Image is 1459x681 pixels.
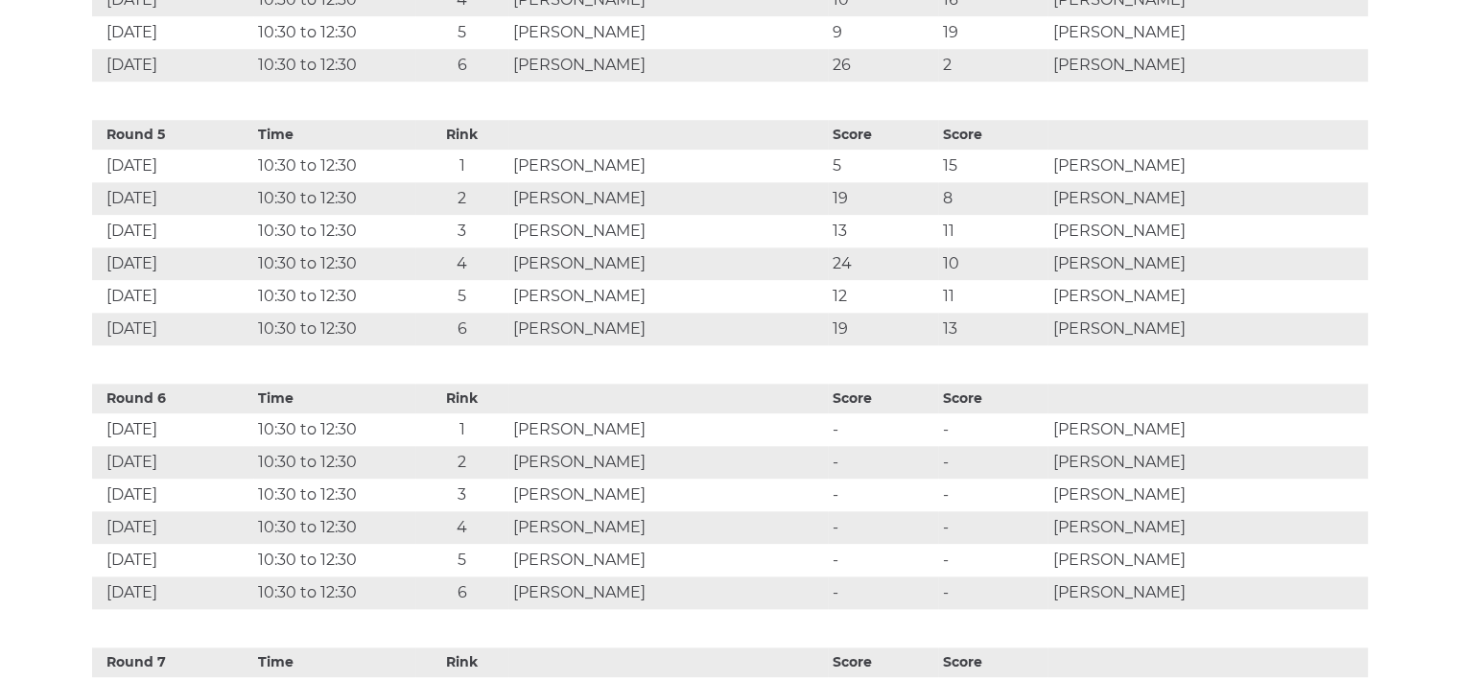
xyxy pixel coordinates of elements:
td: [PERSON_NAME] [1047,16,1367,49]
td: - [938,413,1048,446]
td: [DATE] [92,544,254,576]
td: [PERSON_NAME] [1047,247,1367,280]
td: [PERSON_NAME] [508,413,828,446]
td: - [938,479,1048,511]
td: 10:30 to 12:30 [253,16,415,49]
td: 2 [938,49,1048,82]
td: [PERSON_NAME] [1047,479,1367,511]
td: 15 [938,150,1048,182]
th: Round 5 [92,120,254,150]
th: Time [253,120,415,150]
th: Rink [415,384,508,413]
td: 10:30 to 12:30 [253,446,415,479]
td: 10 [938,247,1048,280]
td: 6 [415,313,508,345]
td: [PERSON_NAME] [508,576,828,609]
td: 3 [415,479,508,511]
td: [PERSON_NAME] [1047,313,1367,345]
td: [PERSON_NAME] [1047,150,1367,182]
td: - [938,511,1048,544]
td: [PERSON_NAME] [508,215,828,247]
td: 5 [828,150,938,182]
td: - [828,576,938,609]
td: [PERSON_NAME] [1047,446,1367,479]
td: [PERSON_NAME] [508,313,828,345]
th: Round 6 [92,384,254,413]
td: 12 [828,280,938,313]
th: Rink [415,647,508,677]
td: 2 [415,446,508,479]
td: [PERSON_NAME] [508,280,828,313]
td: [DATE] [92,446,254,479]
td: [PERSON_NAME] [1047,413,1367,446]
td: - [938,446,1048,479]
td: 10:30 to 12:30 [253,479,415,511]
td: 4 [415,247,508,280]
td: 24 [828,247,938,280]
td: - [828,479,938,511]
td: 19 [828,313,938,345]
th: Time [253,384,415,413]
td: [DATE] [92,215,254,247]
th: Score [828,384,938,413]
td: 8 [938,182,1048,215]
td: 10:30 to 12:30 [253,511,415,544]
td: [DATE] [92,479,254,511]
td: [PERSON_NAME] [508,446,828,479]
td: [PERSON_NAME] [508,479,828,511]
th: Score [938,647,1048,677]
td: 13 [828,215,938,247]
td: [DATE] [92,247,254,280]
td: [PERSON_NAME] [1047,182,1367,215]
td: 10:30 to 12:30 [253,544,415,576]
td: 11 [938,215,1048,247]
td: 1 [415,413,508,446]
td: 5 [415,16,508,49]
td: [DATE] [92,576,254,609]
td: - [828,544,938,576]
th: Score [938,384,1048,413]
td: 6 [415,576,508,609]
td: [PERSON_NAME] [1047,280,1367,313]
td: 19 [828,182,938,215]
td: [DATE] [92,413,254,446]
td: 9 [828,16,938,49]
td: [DATE] [92,280,254,313]
td: 10:30 to 12:30 [253,215,415,247]
td: - [828,511,938,544]
td: [DATE] [92,313,254,345]
td: [PERSON_NAME] [1047,511,1367,544]
td: [PERSON_NAME] [1047,49,1367,82]
td: [DATE] [92,49,254,82]
td: [PERSON_NAME] [508,16,828,49]
td: 3 [415,215,508,247]
td: 10:30 to 12:30 [253,49,415,82]
td: [PERSON_NAME] [508,544,828,576]
td: 2 [415,182,508,215]
td: [PERSON_NAME] [508,511,828,544]
td: [DATE] [92,16,254,49]
td: [DATE] [92,182,254,215]
td: - [938,544,1048,576]
th: Time [253,647,415,677]
td: [DATE] [92,150,254,182]
td: [PERSON_NAME] [1047,215,1367,247]
td: 6 [415,49,508,82]
td: 10:30 to 12:30 [253,576,415,609]
td: 11 [938,280,1048,313]
td: 19 [938,16,1048,49]
td: [DATE] [92,511,254,544]
td: 10:30 to 12:30 [253,413,415,446]
td: 4 [415,511,508,544]
td: - [828,446,938,479]
td: 26 [828,49,938,82]
td: - [938,576,1048,609]
td: 10:30 to 12:30 [253,150,415,182]
td: [PERSON_NAME] [508,150,828,182]
th: Score [938,120,1048,150]
th: Score [828,120,938,150]
td: [PERSON_NAME] [1047,544,1367,576]
th: Rink [415,120,508,150]
th: Round 7 [92,647,254,677]
td: 10:30 to 12:30 [253,182,415,215]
